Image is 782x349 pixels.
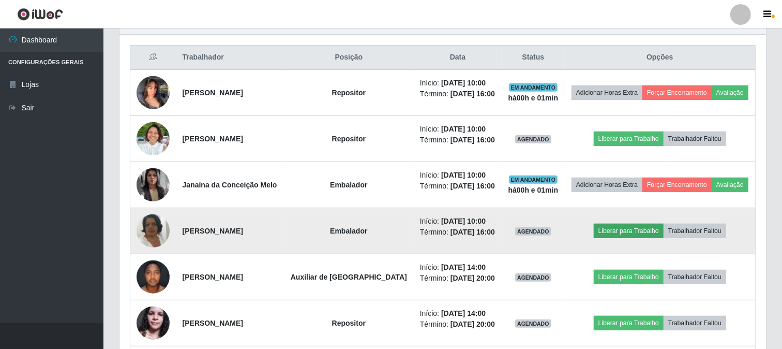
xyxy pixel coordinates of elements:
button: Forçar Encerramento [642,85,712,100]
th: Trabalhador [176,46,284,70]
strong: Embalador [330,181,367,189]
th: Opções [565,46,756,70]
span: AGENDADO [515,135,551,143]
strong: [PERSON_NAME] [183,89,243,97]
time: [DATE] 16:00 [450,90,495,98]
th: Status [502,46,564,70]
img: 1710270402081.jpeg [137,301,170,345]
time: [DATE] 14:00 [441,263,486,271]
li: Término: [420,319,495,330]
li: Término: [420,89,495,99]
button: Liberar para Trabalho [594,270,664,284]
img: 1676496034794.jpeg [137,201,170,260]
button: Liberar para Trabalho [594,316,664,330]
time: [DATE] 10:00 [441,79,486,87]
button: Adicionar Horas Extra [572,85,642,100]
strong: Repositor [332,135,366,143]
strong: [PERSON_NAME] [183,227,243,235]
strong: Repositor [332,89,366,97]
time: [DATE] 10:00 [441,217,486,225]
li: Início: [420,262,495,273]
button: Avaliação [712,85,748,100]
button: Trabalhador Faltou [664,132,726,146]
button: Trabalhador Faltou [664,316,726,330]
li: Início: [420,216,495,227]
strong: Repositor [332,319,366,327]
span: EM ANDAMENTO [509,83,558,92]
li: Início: [420,170,495,181]
img: 1749753649914.jpeg [137,117,170,161]
th: Posição [284,46,414,70]
time: [DATE] 16:00 [450,136,495,144]
li: Início: [420,124,495,135]
strong: Auxiliar de [GEOGRAPHIC_DATA] [291,273,407,281]
strong: Embalador [330,227,367,235]
li: Início: [420,308,495,319]
time: [DATE] 16:00 [450,228,495,236]
strong: há 00 h e 01 min [508,94,559,102]
strong: Janaína da Conceição Melo [183,181,277,189]
span: AGENDADO [515,273,551,282]
img: CoreUI Logo [17,8,63,21]
img: 1736202976092.jpeg [137,155,170,214]
img: 1710558246367.jpeg [137,255,170,299]
button: Liberar para Trabalho [594,132,664,146]
th: Data [414,46,502,70]
button: Avaliação [712,178,748,192]
time: [DATE] 20:00 [450,320,495,328]
strong: [PERSON_NAME] [183,273,243,281]
time: [DATE] 20:00 [450,274,495,282]
strong: há 00 h e 01 min [508,186,559,194]
button: Trabalhador Faltou [664,270,726,284]
button: Adicionar Horas Extra [572,178,642,192]
strong: [PERSON_NAME] [183,319,243,327]
span: EM ANDAMENTO [509,176,558,184]
li: Término: [420,135,495,146]
li: Término: [420,227,495,238]
span: AGENDADO [515,227,551,236]
button: Liberar para Trabalho [594,224,664,238]
span: AGENDADO [515,319,551,328]
time: [DATE] 16:00 [450,182,495,190]
li: Início: [420,78,495,89]
button: Forçar Encerramento [642,178,712,192]
time: [DATE] 14:00 [441,309,486,317]
strong: [PERSON_NAME] [183,135,243,143]
li: Término: [420,273,495,284]
time: [DATE] 10:00 [441,125,486,133]
time: [DATE] 10:00 [441,171,486,179]
li: Término: [420,181,495,192]
img: 1747674549304.jpeg [137,70,170,114]
button: Trabalhador Faltou [664,224,726,238]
